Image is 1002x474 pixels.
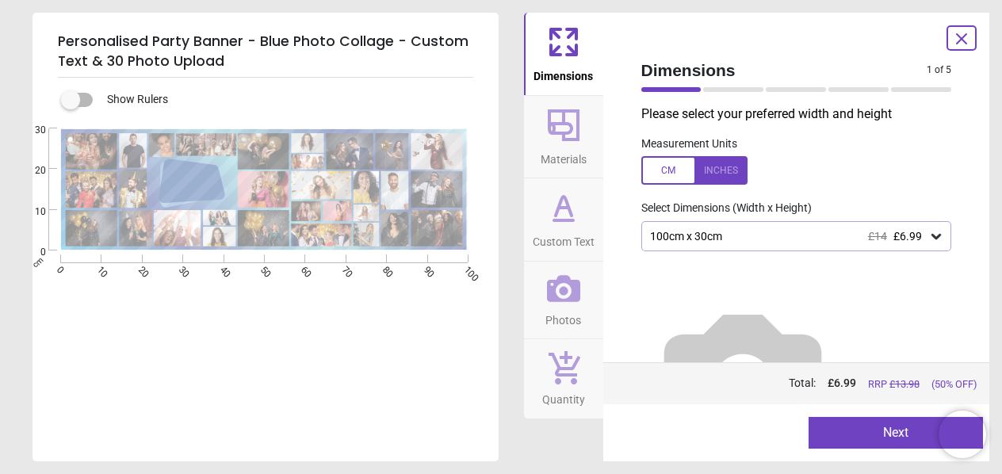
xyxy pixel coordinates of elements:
button: Dimensions [524,13,603,95]
span: 10 [16,205,46,219]
div: 100cm x 30cm [648,230,929,243]
span: 0 [16,246,46,259]
h5: Personalised Party Banner - Blue Photo Collage - Custom Text & 30 Photo Upload [58,25,473,78]
button: Materials [524,96,603,178]
span: 1 of 5 [927,63,951,77]
button: Custom Text [524,178,603,261]
span: (50% OFF) [931,377,977,392]
span: £14 [868,230,887,243]
span: Dimensions [641,59,927,82]
div: Total: [640,376,977,392]
button: Quantity [524,339,603,419]
span: RRP [868,377,920,392]
span: Dimensions [534,61,593,85]
span: £6.99 [893,230,922,243]
label: Measurement Units [641,136,737,152]
span: cm [31,255,45,269]
span: £ [828,376,856,392]
span: £ 13.98 [889,378,920,390]
span: Photos [545,305,581,329]
label: Select Dimensions (Width x Height) [629,201,812,216]
span: 6.99 [834,377,856,389]
p: Please select your preferred width and height [641,105,965,123]
span: Materials [541,144,587,168]
span: Quantity [542,384,585,408]
div: Show Rulers [71,90,499,109]
button: Photos [524,262,603,339]
button: Next [809,417,983,449]
iframe: Brevo live chat [939,411,986,458]
span: 30 [16,124,46,137]
span: Custom Text [533,227,595,250]
span: 20 [16,164,46,178]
